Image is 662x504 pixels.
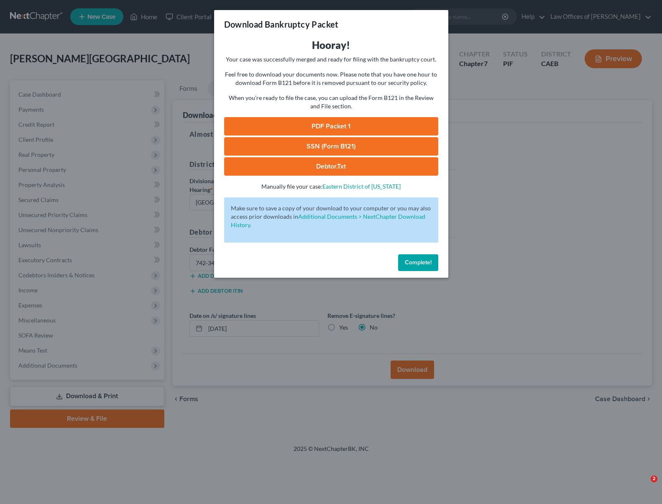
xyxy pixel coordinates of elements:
[651,476,657,482] span: 2
[231,204,432,229] p: Make sure to save a copy of your download to your computer or you may also access prior downloads in
[634,476,654,496] iframe: Intercom live chat
[224,182,438,191] p: Manually file your case:
[322,183,401,190] a: Eastern District of [US_STATE]
[398,254,438,271] button: Complete!
[405,259,432,266] span: Complete!
[224,94,438,110] p: When you're ready to file the case, you can upload the Form B121 in the Review and File section.
[224,137,438,156] a: SSN (Form B121)
[224,55,438,64] p: Your case was successfully merged and ready for filing with the bankruptcy court.
[224,117,438,136] a: PDF Packet 1
[231,213,425,228] a: Additional Documents > NextChapter Download History.
[224,157,438,176] a: Debtor.txt
[224,18,339,30] h3: Download Bankruptcy Packet
[224,38,438,52] h3: Hooray!
[224,70,438,87] p: Feel free to download your documents now. Please note that you have one hour to download Form B12...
